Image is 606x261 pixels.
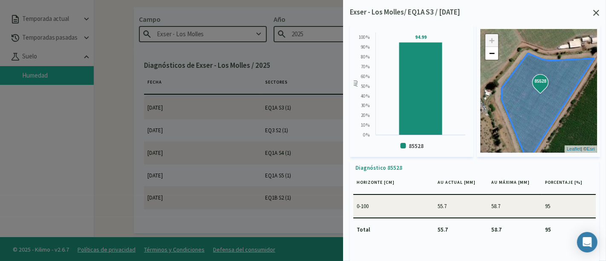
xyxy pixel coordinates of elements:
[485,47,498,60] a: Zoom out
[488,176,542,194] th: AU máxima [mm]
[488,195,542,217] td: 58.7
[361,83,369,89] text: 50 %
[361,64,369,70] text: 70 %
[363,132,369,138] text: 0 %
[415,34,427,40] tspan: 94.99
[359,34,369,40] text: 100 %
[567,146,581,151] a: Leaflet
[353,218,434,241] td: Total
[542,195,596,217] td: 95
[361,54,369,60] text: 80 %
[539,81,544,86] div: 85528
[577,232,597,252] div: Open Intercom Messenger
[361,44,369,50] text: 90 %
[352,80,359,87] text: AU
[353,176,434,194] th: Horizonte [cm]
[361,112,369,118] text: 20 %
[409,142,424,150] text: 85528
[361,93,369,99] text: 40 %
[361,122,369,128] text: 10 %
[361,73,369,79] text: 60 %
[542,176,596,194] th: Porcentaje [%]
[355,164,596,172] p: Diagnóstico 85528
[542,218,596,241] td: 95
[434,195,488,217] td: 55.7
[361,102,369,108] text: 30 %
[565,145,597,153] div: | ©
[350,7,460,18] p: Exser - Los Molles/ EQ1A S3 / [DATE]
[353,195,434,217] td: 0-100
[434,218,488,241] td: 55.7
[587,146,595,151] a: Esri
[534,78,548,84] strong: 85528
[488,218,542,241] td: 58.7
[485,34,498,47] a: Zoom in
[434,176,488,194] th: AU actual [mm]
